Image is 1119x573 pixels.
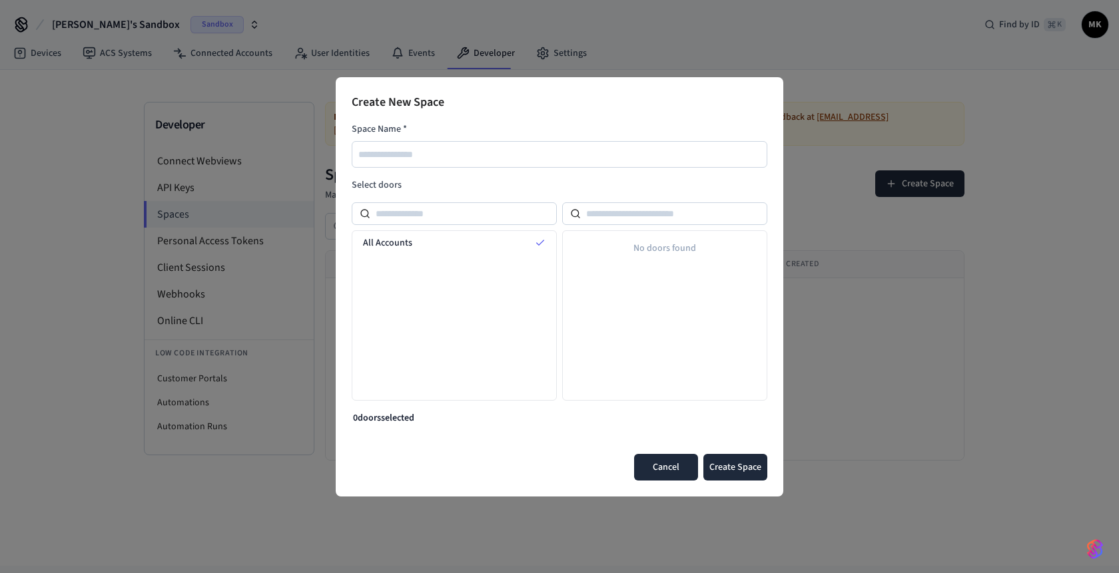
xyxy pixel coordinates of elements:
p: 0 door s selected [353,411,767,425]
label: Space Name * [352,122,767,136]
label: Select doors [352,178,767,192]
div: No doors found [563,231,767,266]
img: SeamLogoGradient.69752ec5.svg [1087,538,1103,560]
button: Create Space [703,454,767,480]
div: All Accounts [352,231,556,256]
h2: Create New Space [352,93,767,112]
span: All Accounts [363,236,412,250]
button: Cancel [634,454,698,480]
